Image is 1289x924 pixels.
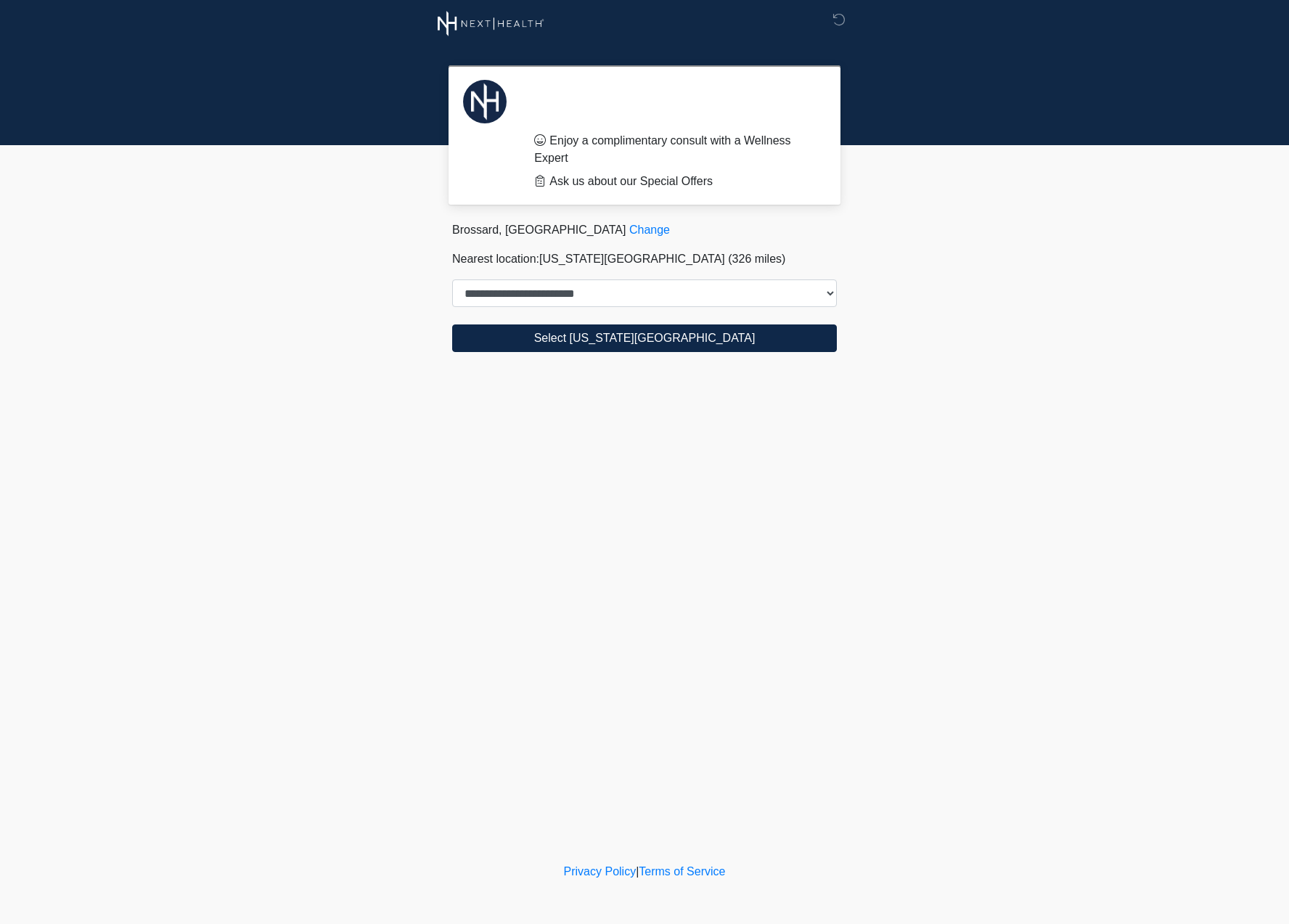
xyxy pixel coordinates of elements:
[534,132,815,167] li: Enjoy a complimentary consult with a Wellness Expert
[728,253,785,265] span: (326 miles)
[463,80,507,123] img: Agent Avatar
[534,173,815,190] li: Ask us about our Special Offers
[639,865,725,878] a: Terms of Service
[452,250,837,268] p: Nearest location:
[438,11,544,36] img: Next Health Wellness Logo
[452,224,626,236] span: Brossard, [GEOGRAPHIC_DATA]
[629,224,670,236] a: Change
[452,324,837,352] button: Select [US_STATE][GEOGRAPHIC_DATA]
[539,253,725,265] span: [US_STATE][GEOGRAPHIC_DATA]
[636,865,639,878] a: |
[564,865,637,878] a: Privacy Policy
